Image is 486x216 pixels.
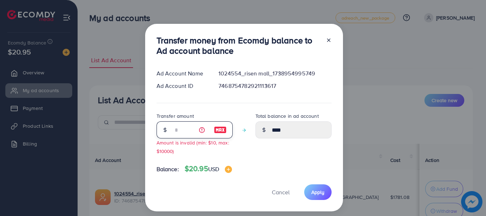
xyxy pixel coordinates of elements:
[272,188,290,196] span: Cancel
[157,35,320,56] h3: Transfer money from Ecomdy balance to Ad account balance
[157,112,194,120] label: Transfer amount
[255,112,319,120] label: Total balance in ad account
[151,69,213,78] div: Ad Account Name
[157,165,179,173] span: Balance:
[208,165,219,173] span: USD
[185,164,232,173] h4: $20.95
[225,166,232,173] img: image
[304,184,332,200] button: Apply
[151,82,213,90] div: Ad Account ID
[213,69,337,78] div: 1024554_risen mall_1738954995749
[213,82,337,90] div: 7468754782921113617
[311,189,324,196] span: Apply
[157,139,229,154] small: Amount is invalid (min: $10, max: $10000)
[214,126,227,134] img: image
[263,184,299,200] button: Cancel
